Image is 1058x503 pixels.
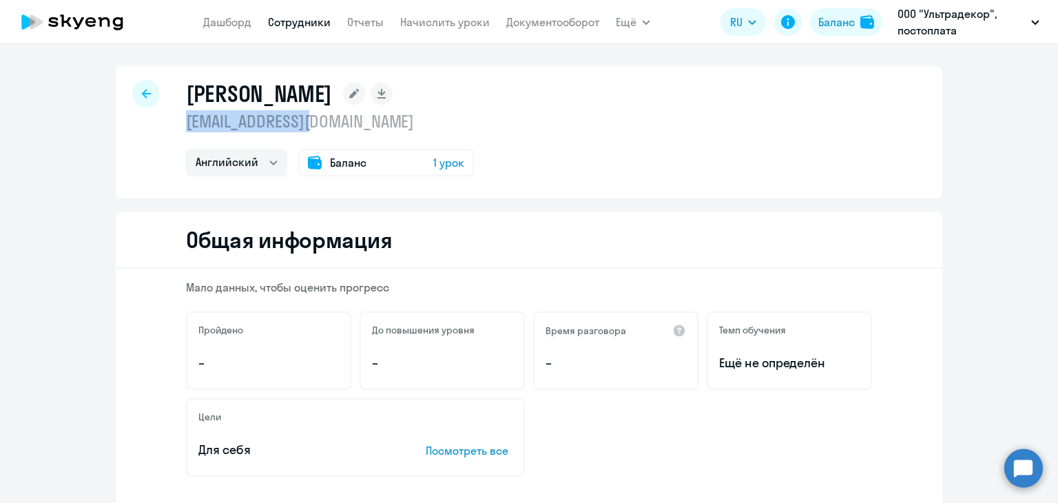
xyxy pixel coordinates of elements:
p: – [198,354,339,372]
a: Отчеты [347,15,384,29]
p: [EMAIL_ADDRESS][DOMAIN_NAME] [186,110,474,132]
span: Ещё не определён [719,354,860,372]
img: balance [860,15,874,29]
span: Ещё [616,14,636,30]
button: ООО "Ультрадекор", постоплата [891,6,1046,39]
h5: До повышения уровня [372,324,475,336]
h2: Общая информация [186,226,392,254]
h5: Пройдено [198,324,243,336]
p: ООО "Ультрадекор", постоплата [898,6,1026,39]
span: Баланс [330,154,366,171]
button: Балансbalance [810,8,882,36]
h5: Цели [198,411,221,423]
button: Ещё [616,8,650,36]
p: – [372,354,512,372]
h5: Время разговора [546,325,626,337]
a: Дашборд [203,15,251,29]
h5: Темп обучения [719,324,786,336]
div: Баланс [818,14,855,30]
h1: [PERSON_NAME] [186,80,332,107]
button: RU [720,8,766,36]
p: – [546,354,686,372]
p: Для себя [198,441,383,459]
a: Документооборот [506,15,599,29]
a: Начислить уроки [400,15,490,29]
span: 1 урок [433,154,464,171]
p: Посмотреть все [426,442,512,459]
a: Сотрудники [268,15,331,29]
p: Мало данных, чтобы оценить прогресс [186,280,872,295]
span: RU [730,14,743,30]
